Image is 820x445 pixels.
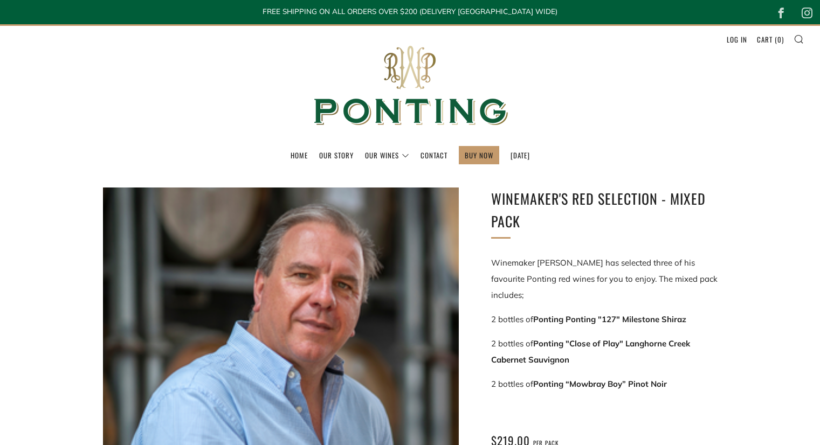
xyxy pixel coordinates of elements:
[465,147,493,164] a: BUY NOW
[491,336,718,368] p: 2 bottles of
[533,379,667,389] strong: Ponting “Mowbray Boy” Pinot Noir
[302,26,518,146] img: Ponting Wines
[291,147,308,164] a: Home
[319,147,354,164] a: Our Story
[777,34,782,45] span: 0
[491,311,718,328] p: 2 bottles of
[727,31,747,48] a: Log in
[491,376,718,392] p: 2 bottles of
[421,147,447,164] a: Contact
[491,338,690,365] strong: Ponting "Close of Play" Langhorne Creek Cabernet Sauvignon
[491,187,718,232] h1: Winemaker's Red Selection - Mixed Pack
[365,147,409,164] a: Our Wines
[757,31,784,48] a: Cart (0)
[533,314,686,324] strong: Ponting Ponting "127" Milestone Shiraz
[491,255,718,303] p: Winemaker [PERSON_NAME] has selected three of his favourite Ponting red wines for you to enjoy. T...
[511,147,530,164] a: [DATE]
